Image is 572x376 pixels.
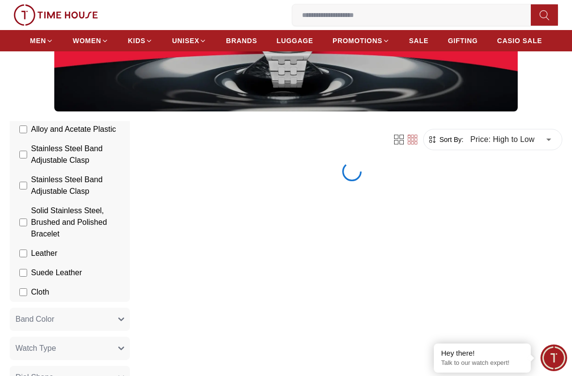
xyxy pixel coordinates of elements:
[19,151,27,158] input: Stainless Steel Band Adjustable Clasp
[19,125,27,133] input: Alloy and Acetate Plastic
[31,143,124,166] span: Stainless Steel Band Adjustable Clasp
[172,36,199,46] span: UNISEX
[31,174,124,197] span: Stainless Steel Band Adjustable Clasp
[276,36,313,46] span: LUGGAGE
[333,36,382,46] span: PROMOTIONS
[497,32,542,49] a: CASIO SALE
[14,4,98,26] img: ...
[448,36,478,46] span: GIFTING
[409,36,429,46] span: SALE
[441,359,524,367] p: Talk to our watch expert!
[128,32,153,49] a: KIDS
[437,135,463,144] span: Sort By:
[19,250,27,257] input: Leather
[10,337,130,360] button: Watch Type
[73,32,109,49] a: WOMEN
[333,32,390,49] a: PROMOTIONS
[31,248,57,259] span: Leather
[448,32,478,49] a: GIFTING
[30,32,53,49] a: MEN
[31,205,124,240] span: Solid Stainless Steel, Brushed and Polished Bracelet
[19,288,27,296] input: Cloth
[128,36,145,46] span: KIDS
[16,343,56,354] span: Watch Type
[463,126,558,153] div: Price: High to Low
[31,267,82,279] span: Suede Leather
[172,32,207,49] a: UNISEX
[497,36,542,46] span: CASIO SALE
[19,182,27,189] input: Stainless Steel Band Adjustable Clasp
[30,36,46,46] span: MEN
[428,135,463,144] button: Sort By:
[31,286,49,298] span: Cloth
[276,32,313,49] a: LUGGAGE
[19,269,27,277] input: Suede Leather
[409,32,429,49] a: SALE
[226,36,257,46] span: BRANDS
[19,219,27,226] input: Solid Stainless Steel, Brushed and Polished Bracelet
[226,32,257,49] a: BRANDS
[16,313,54,325] span: Band Color
[441,348,524,358] div: Hey there!
[10,308,130,331] button: Band Color
[31,124,116,135] span: Alloy and Acetate Plastic
[540,345,567,371] div: Chat Widget
[73,36,101,46] span: WOMEN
